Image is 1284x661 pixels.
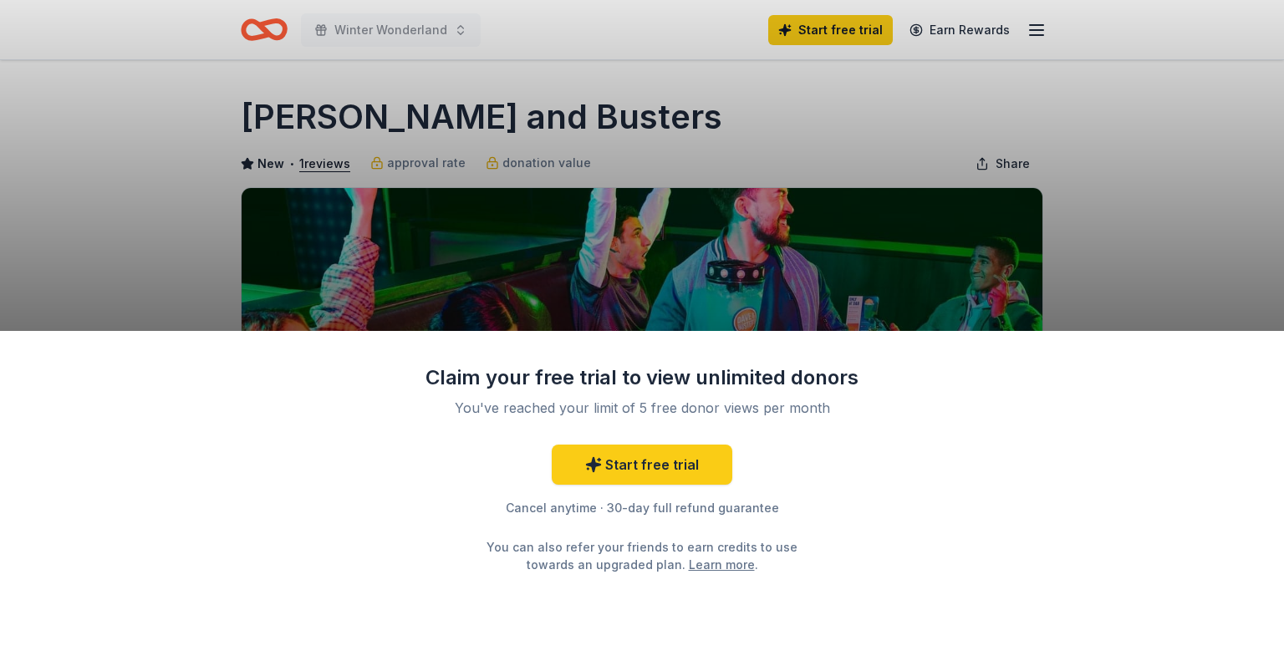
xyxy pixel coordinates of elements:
[689,556,755,573] a: Learn more
[445,398,839,418] div: You've reached your limit of 5 free donor views per month
[552,445,732,485] a: Start free trial
[471,538,813,573] div: You can also refer your friends to earn credits to use towards an upgraded plan. .
[425,498,859,518] div: Cancel anytime · 30-day full refund guarantee
[425,364,859,391] div: Claim your free trial to view unlimited donors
